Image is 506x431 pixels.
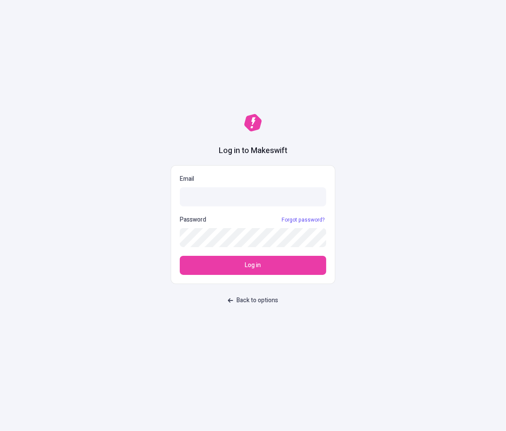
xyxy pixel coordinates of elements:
h1: Log in to Makeswift [219,145,287,157]
a: Forgot password? [280,216,326,223]
span: Back to options [237,296,278,305]
input: Email [180,187,326,206]
p: Password [180,215,206,225]
button: Log in [180,256,326,275]
p: Email [180,174,326,184]
button: Back to options [223,293,283,308]
span: Log in [245,261,261,270]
